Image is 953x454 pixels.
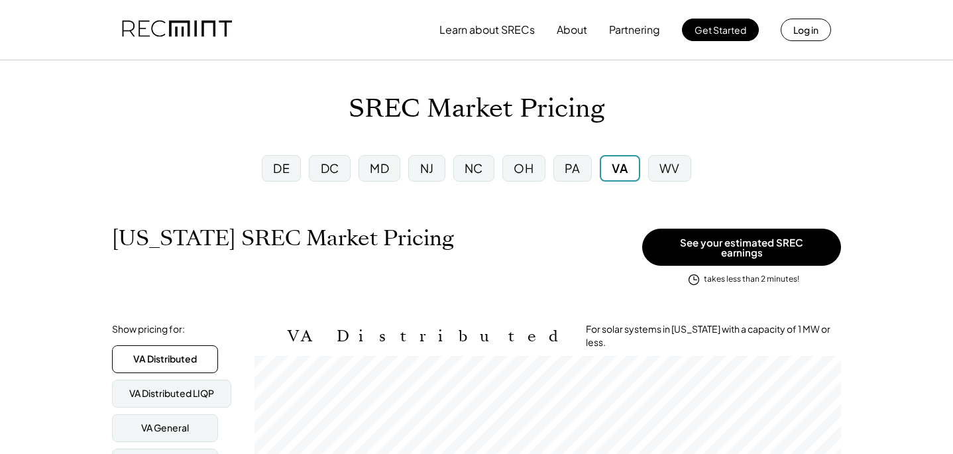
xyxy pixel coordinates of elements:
[682,19,759,41] button: Get Started
[321,160,339,176] div: DC
[370,160,389,176] div: MD
[420,160,434,176] div: NJ
[465,160,483,176] div: NC
[642,229,841,266] button: See your estimated SREC earnings
[112,323,185,336] div: Show pricing for:
[349,93,604,125] h1: SREC Market Pricing
[612,160,628,176] div: VA
[288,327,566,346] h2: VA Distributed
[141,422,189,435] div: VA General
[557,17,587,43] button: About
[439,17,535,43] button: Learn about SRECs
[704,274,799,285] div: takes less than 2 minutes!
[122,7,232,52] img: recmint-logotype%403x.png
[565,160,581,176] div: PA
[273,160,290,176] div: DE
[133,353,197,366] div: VA Distributed
[659,160,680,176] div: WV
[112,225,454,251] h1: [US_STATE] SREC Market Pricing
[609,17,660,43] button: Partnering
[781,19,831,41] button: Log in
[586,323,841,349] div: For solar systems in [US_STATE] with a capacity of 1 MW or less.
[514,160,533,176] div: OH
[129,387,214,400] div: VA Distributed LIQP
